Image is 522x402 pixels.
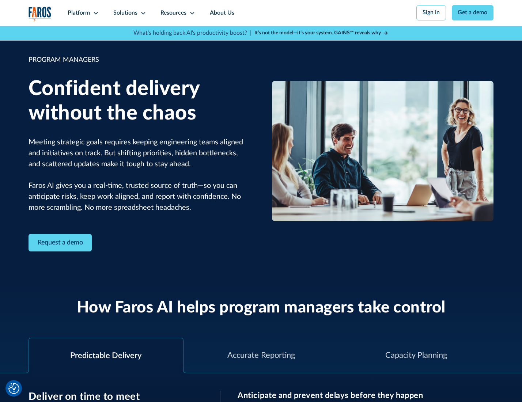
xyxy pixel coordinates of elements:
div: Accurate Reporting [227,349,295,361]
a: Sign in [416,5,446,20]
h1: Confident delivery without the chaos [29,77,250,126]
div: PROGRAM MANAGERS [29,55,250,65]
a: Contact Modal [29,234,92,252]
div: Solutions [113,9,137,18]
button: Cookie Settings [8,383,19,394]
a: It’s not the model—it’s your system. GAINS™ reveals why [254,29,389,37]
h2: How Faros AI helps program managers take control [77,298,446,318]
img: Logo of the analytics and reporting company Faros. [29,7,52,22]
img: Revisit consent button [8,383,19,394]
strong: It’s not the model—it’s your system. GAINS™ reveals why [254,30,381,35]
div: Resources [160,9,186,18]
p: Meeting strategic goals requires keeping engineering teams aligned and initiatives on track. But ... [29,137,250,213]
h3: Anticipate and prevent delays before they happen [238,391,493,400]
div: Capacity Planning [385,349,447,361]
a: home [29,7,52,22]
div: Predictable Delivery [70,350,141,362]
a: Get a demo [452,5,494,20]
div: Platform [68,9,90,18]
p: What's holding back AI's productivity boost? | [133,29,251,38]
